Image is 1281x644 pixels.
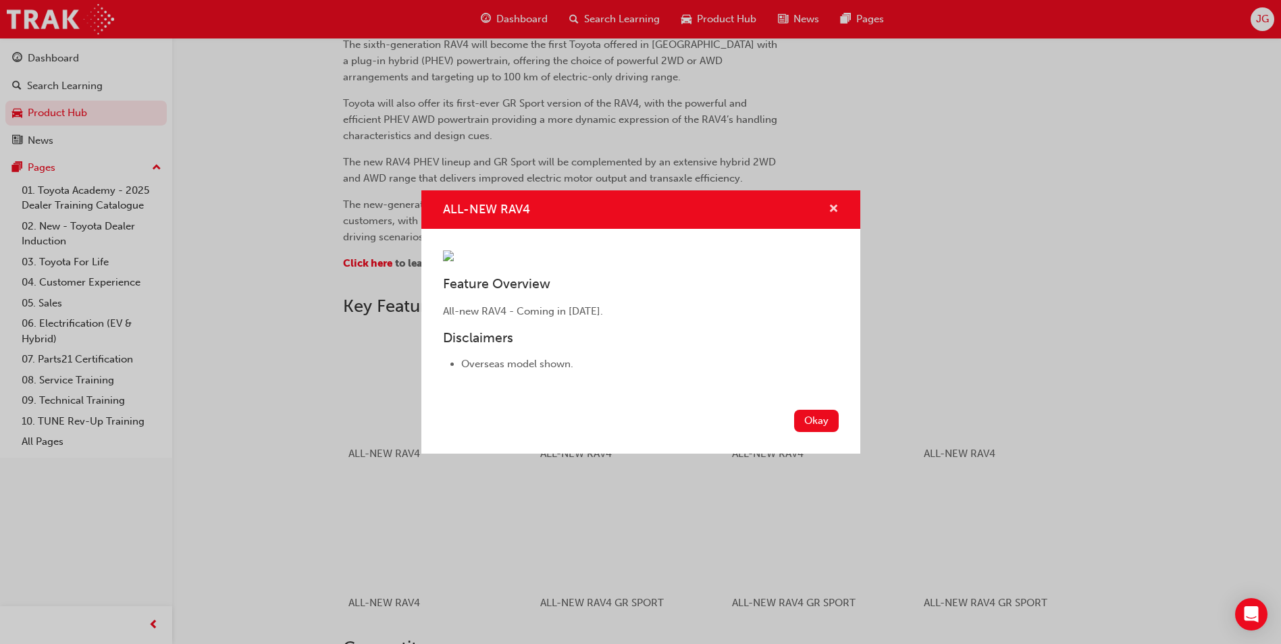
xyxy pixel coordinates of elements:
span: ALL-NEW RAV4 [443,202,530,217]
h3: Disclaimers [443,330,839,346]
span: All-new RAV4 - Coming in [DATE]. [443,305,603,317]
div: Open Intercom Messenger [1235,598,1267,630]
h3: Feature Overview [443,276,839,292]
button: Okay [794,410,839,432]
img: 79b8f7af-b372-4f02-9c7c-e9549a675619.png [443,250,454,261]
button: cross-icon [829,201,839,218]
div: ALL-NEW RAV4 [421,190,860,453]
span: cross-icon [829,204,839,216]
li: Overseas model shown. [461,356,839,372]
